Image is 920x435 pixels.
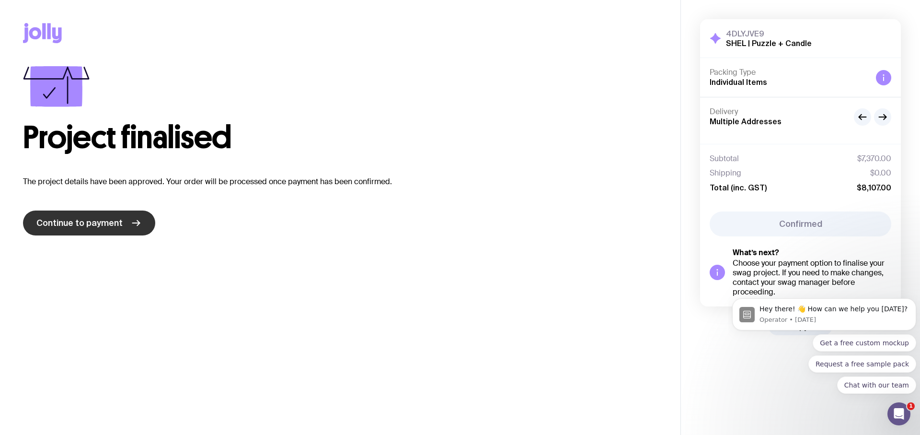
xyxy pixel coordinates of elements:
[728,267,920,409] iframe: Intercom notifications message
[710,183,767,192] span: Total (inc. GST)
[710,212,891,236] button: Confirmed
[23,176,657,188] p: The project details have been approved. Your order will be processed once payment has been confir...
[710,107,846,117] h4: Delivery
[710,154,739,164] span: Subtotal
[857,154,891,164] span: $7,370.00
[857,183,891,192] span: $8,107.00
[36,217,123,229] span: Continue to payment
[726,38,812,48] h2: SHEL | Puzzle + Candle
[907,402,915,410] span: 1
[726,29,812,38] h3: 4DLYJVE9
[710,78,767,86] span: Individual Items
[710,68,868,77] h4: Packing Type
[710,168,741,178] span: Shipping
[887,402,910,425] iframe: Intercom live chat
[870,168,891,178] span: $0.00
[733,248,891,258] h5: What’s next?
[733,259,891,297] div: Choose your payment option to finalise your swag project. If you need to make changes, contact yo...
[710,117,782,126] span: Multiple Addresses
[23,122,657,153] h1: Project finalised
[23,211,155,235] a: Continue to payment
